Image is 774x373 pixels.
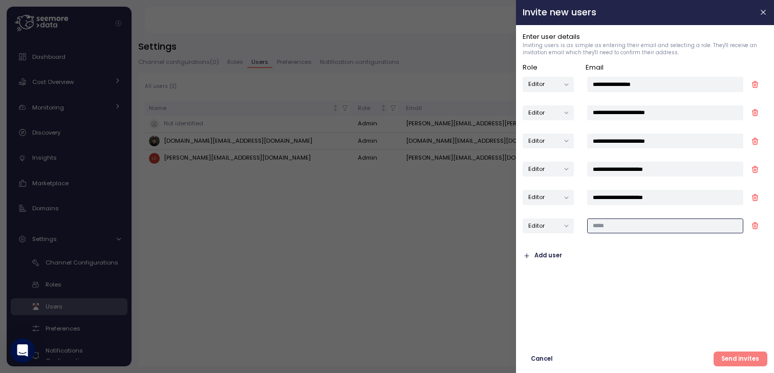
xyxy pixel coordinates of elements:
[714,352,767,366] button: Send invites
[523,105,574,120] button: Editor
[523,190,574,205] button: Editor
[523,62,579,73] p: Role
[586,62,767,73] p: Email
[721,352,759,366] span: Send invites
[523,42,767,56] p: Inviting users is as simple as entering their email and selecting a role. They'll receive an invi...
[10,338,35,363] div: Open Intercom Messenger
[523,77,574,92] button: Editor
[531,352,552,366] span: Cancel
[523,8,751,17] h2: Invite new users
[523,248,563,263] button: Add user
[523,32,767,42] p: Enter user details
[523,352,560,366] button: Cancel
[534,249,562,262] span: Add user
[523,134,574,148] button: Editor
[523,162,574,177] button: Editor
[523,218,574,233] button: Editor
